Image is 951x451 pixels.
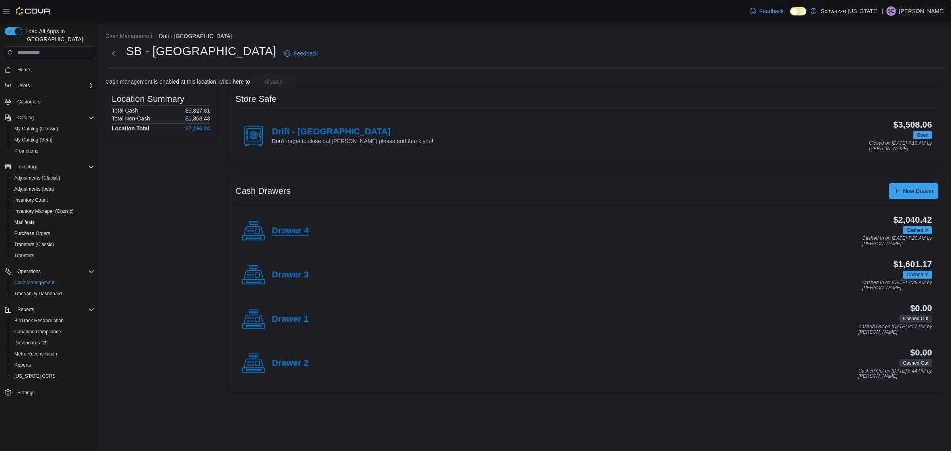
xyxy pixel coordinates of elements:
[105,32,945,42] nav: An example of EuiBreadcrumbs
[14,97,94,107] span: Customers
[862,280,932,291] p: Cashed In on [DATE] 7:39 AM by [PERSON_NAME]
[17,99,40,105] span: Customers
[2,386,97,398] button: Settings
[11,278,57,287] a: Cash Management
[126,43,276,59] h1: SB - [GEOGRAPHIC_DATA]
[11,173,63,183] a: Adjustments (Classic)
[8,326,97,337] button: Canadian Compliance
[112,107,138,114] h6: Total Cash
[294,50,318,57] span: Feedback
[11,146,42,156] a: Promotions
[105,78,250,85] p: Cash management is enabled at this location. Click here to
[2,266,97,277] button: Operations
[893,260,932,269] h3: $1,601.17
[11,124,61,134] a: My Catalog (Classic)
[14,241,54,248] span: Transfers (Classic)
[8,315,97,326] button: BioTrack Reconciliation
[17,82,30,89] span: Users
[858,369,932,379] p: Cashed Out on [DATE] 5:44 PM by [PERSON_NAME]
[11,173,94,183] span: Adjustments (Classic)
[14,65,33,75] a: Home
[14,197,48,203] span: Inventory Count
[11,206,94,216] span: Inventory Manager (Classic)
[11,360,34,370] a: Reports
[14,329,61,335] span: Canadian Compliance
[8,183,97,195] button: Adjustments (beta)
[8,239,97,250] button: Transfers (Classic)
[2,161,97,172] button: Inventory
[14,81,94,90] span: Users
[11,371,94,381] span: Washington CCRS
[11,218,94,227] span: Manifests
[8,195,97,206] button: Inventory Count
[105,46,121,61] button: Next
[11,184,94,194] span: Adjustments (beta)
[11,124,94,134] span: My Catalog (Classic)
[17,115,34,121] span: Catalog
[11,240,94,249] span: Transfers (Classic)
[272,270,309,280] h4: Drawer 3
[2,80,97,91] button: Users
[265,78,283,86] span: disable
[11,327,94,336] span: Canadian Compliance
[14,175,60,181] span: Adjustments (Classic)
[17,390,34,396] span: Settings
[8,206,97,217] button: Inventory Manager (Classic)
[272,127,433,137] h4: Drift - [GEOGRAPHIC_DATA]
[185,125,210,132] h4: $7,196.24
[903,226,932,234] span: Cashed In
[17,67,30,73] span: Home
[159,33,232,39] button: Drift - [GEOGRAPHIC_DATA]
[2,96,97,107] button: Customers
[14,279,54,286] span: Cash Management
[11,278,94,287] span: Cash Management
[11,218,38,227] a: Manifests
[11,184,57,194] a: Adjustments (beta)
[907,227,928,234] span: Cashed In
[8,359,97,371] button: Reports
[11,135,56,145] a: My Catalog (Beta)
[11,316,67,325] a: BioTrack Reconciliation
[14,148,38,154] span: Promotions
[14,81,33,90] button: Users
[11,240,57,249] a: Transfers (Classic)
[14,290,62,297] span: Traceabilty Dashboard
[14,387,94,397] span: Settings
[14,162,94,172] span: Inventory
[8,134,97,145] button: My Catalog (Beta)
[747,3,787,19] a: Feedback
[14,186,54,192] span: Adjustments (beta)
[11,327,64,336] a: Canadian Compliance
[14,351,57,357] span: Metrc Reconciliation
[8,145,97,157] button: Promotions
[17,268,41,275] span: Operations
[903,271,932,279] span: Cashed In
[903,359,928,367] span: Cashed Out
[281,46,321,61] a: Feedback
[14,113,37,122] button: Catalog
[11,135,94,145] span: My Catalog (Beta)
[8,348,97,359] button: Metrc Reconciliation
[11,206,77,216] a: Inventory Manager (Classic)
[888,6,894,16] span: SG
[17,306,34,313] span: Reports
[17,164,37,170] span: Inventory
[11,338,94,348] span: Dashboards
[14,267,44,276] button: Operations
[8,288,97,299] button: Traceabilty Dashboard
[910,304,932,313] h3: $0.00
[14,97,44,107] a: Customers
[886,6,896,16] div: Sierra Graham
[185,107,210,114] p: $5,827.81
[862,236,932,247] p: Cashed In on [DATE] 7:20 AM by [PERSON_NAME]
[790,15,791,16] span: Dark Mode
[8,217,97,228] button: Manifests
[22,27,94,43] span: Load All Apps in [GEOGRAPHIC_DATA]
[858,324,932,335] p: Cashed Out on [DATE] 8:57 PM by [PERSON_NAME]
[5,61,94,419] nav: Complex example
[11,349,60,359] a: Metrc Reconciliation
[11,360,94,370] span: Reports
[8,250,97,261] button: Transfers
[907,271,928,278] span: Cashed In
[821,6,878,16] p: Schwazze [US_STATE]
